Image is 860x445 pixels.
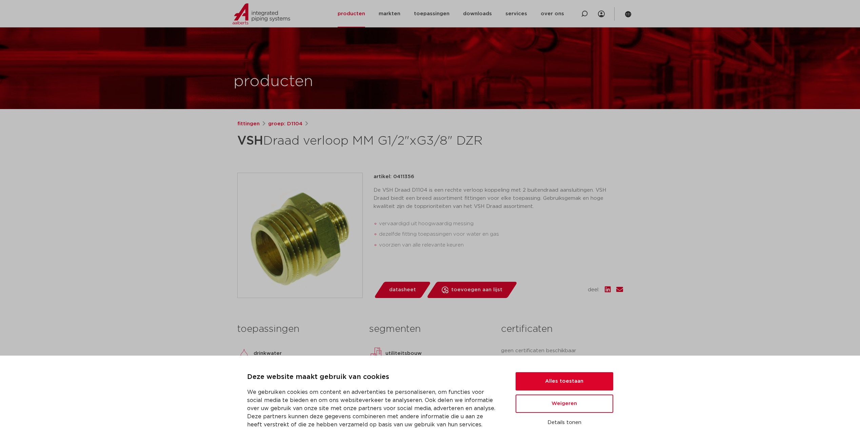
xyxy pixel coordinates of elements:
[374,186,623,211] p: De VSH Draad D1104 is een rechte verloop koppeling met 2 buitendraad aansluitingen. VSH Draad bie...
[588,286,599,294] span: deel:
[247,388,499,429] p: We gebruiken cookies om content en advertenties te personaliseren, om functies voor social media ...
[501,347,623,355] p: geen certificaten beschikbaar
[379,218,623,229] li: vervaardigd uit hoogwaardig messing
[238,173,362,298] img: Product Image for VSH Draad verloop MM G1/2"xG3/8" DZR
[237,131,492,151] h1: Draad verloop MM G1/2"xG3/8" DZR
[389,284,416,295] span: datasheet
[379,229,623,240] li: dezelfde fitting toepassingen voor water en gas
[268,120,302,128] a: groep: D1104
[237,347,251,360] img: drinkwater
[374,173,414,181] p: artikel: 0411356
[516,417,613,428] button: Details tonen
[501,322,623,336] h3: certificaten
[237,135,263,147] strong: VSH
[237,120,260,128] a: fittingen
[234,71,313,92] h1: producten
[516,395,613,413] button: Weigeren
[369,347,383,360] img: utiliteitsbouw
[254,349,282,358] p: drinkwater
[237,322,359,336] h3: toepassingen
[374,282,431,298] a: datasheet
[247,372,499,383] p: Deze website maakt gebruik van cookies
[379,240,623,251] li: voorzien van alle relevante keuren
[369,322,491,336] h3: segmenten
[516,372,613,390] button: Alles toestaan
[385,349,422,358] p: utiliteitsbouw
[451,284,502,295] span: toevoegen aan lijst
